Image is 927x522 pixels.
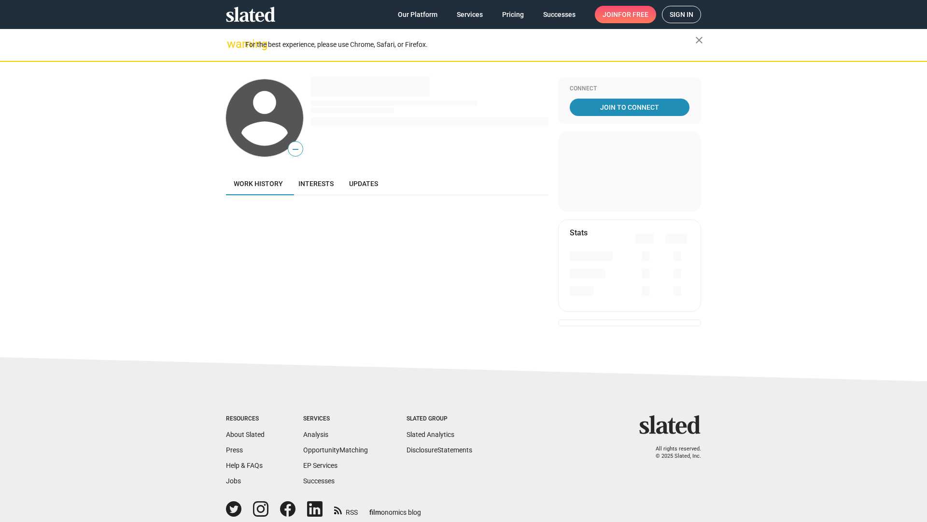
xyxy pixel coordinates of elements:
p: All rights reserved. © 2025 Slated, Inc. [646,446,701,460]
a: DisclosureStatements [407,446,472,454]
div: Resources [226,415,265,423]
a: Services [449,6,491,23]
span: Work history [234,180,283,188]
span: Successes [543,6,576,23]
a: Pricing [494,6,532,23]
span: — [288,143,303,156]
a: filmonomics blog [369,500,421,517]
span: Join To Connect [572,99,688,116]
a: Updates [341,172,386,195]
a: Sign in [662,6,701,23]
a: Analysis [303,431,328,438]
mat-card-title: Stats [570,228,588,238]
a: EP Services [303,462,337,469]
a: OpportunityMatching [303,446,368,454]
a: Successes [535,6,583,23]
a: RSS [334,502,358,517]
div: Connect [570,85,689,93]
div: Slated Group [407,415,472,423]
span: Join [603,6,648,23]
a: Joinfor free [595,6,656,23]
a: Successes [303,477,335,485]
div: For the best experience, please use Chrome, Safari, or Firefox. [245,38,695,51]
a: Interests [291,172,341,195]
a: Press [226,446,243,454]
span: Our Platform [398,6,437,23]
span: Services [457,6,483,23]
a: About Slated [226,431,265,438]
span: Interests [298,180,334,188]
div: Services [303,415,368,423]
a: Work history [226,172,291,195]
mat-icon: close [693,34,705,46]
span: Pricing [502,6,524,23]
a: Join To Connect [570,99,689,116]
a: Help & FAQs [226,462,263,469]
span: for free [618,6,648,23]
span: film [369,508,381,516]
a: Our Platform [390,6,445,23]
a: Slated Analytics [407,431,454,438]
a: Jobs [226,477,241,485]
span: Sign in [670,6,693,23]
mat-icon: warning [227,38,239,50]
span: Updates [349,180,378,188]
